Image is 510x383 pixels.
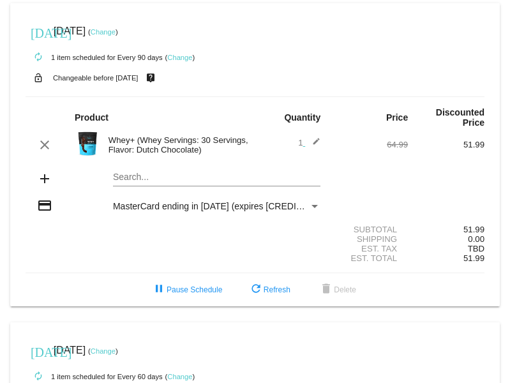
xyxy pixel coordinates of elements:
mat-icon: [DATE] [31,24,46,40]
small: 1 item scheduled for Every 60 days [26,373,163,380]
mat-icon: [DATE] [31,343,46,359]
small: ( ) [88,28,118,36]
mat-icon: live_help [143,70,158,86]
img: Image-1-Carousel-Whey-2lb-Dutch-Chocolate-no-badge-Transp.png [75,131,100,156]
button: Delete [308,278,366,301]
div: Subtotal [331,225,408,234]
span: Delete [319,285,356,294]
small: 1 item scheduled for Every 90 days [26,54,163,61]
mat-icon: delete [319,282,334,297]
mat-icon: autorenew [31,50,46,65]
span: Pause Schedule [151,285,222,294]
mat-icon: credit_card [37,198,52,213]
small: Changeable before [DATE] [53,74,139,82]
small: ( ) [165,373,195,380]
div: 51.99 [408,140,484,149]
a: Change [167,373,192,380]
a: Change [91,28,116,36]
mat-icon: refresh [248,282,264,297]
div: Shipping [331,234,408,244]
button: Refresh [238,278,301,301]
mat-icon: edit [305,137,320,153]
mat-icon: add [37,171,52,186]
mat-select: Payment Method [113,201,320,211]
span: TBD [468,244,484,253]
div: Est. Total [331,253,408,263]
div: Whey+ (Whey Servings: 30 Servings, Flavor: Dutch Chocolate) [102,135,255,154]
div: Est. Tax [331,244,408,253]
button: Pause Schedule [141,278,232,301]
strong: Price [386,112,408,123]
input: Search... [113,172,320,183]
span: 1 [298,138,320,147]
span: 51.99 [463,253,484,263]
small: ( ) [165,54,195,61]
a: Change [91,347,116,355]
span: Refresh [248,285,290,294]
strong: Discounted Price [436,107,484,128]
mat-icon: pause [151,282,167,297]
div: 51.99 [408,225,484,234]
strong: Product [75,112,109,123]
mat-icon: lock_open [31,70,46,86]
strong: Quantity [284,112,320,123]
span: MasterCard ending in [DATE] (expires [CREDIT_CARD_DATA]) [113,201,364,211]
a: Change [167,54,192,61]
small: ( ) [88,347,118,355]
div: 64.99 [331,140,408,149]
mat-icon: clear [37,137,52,153]
span: 0.00 [468,234,484,244]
